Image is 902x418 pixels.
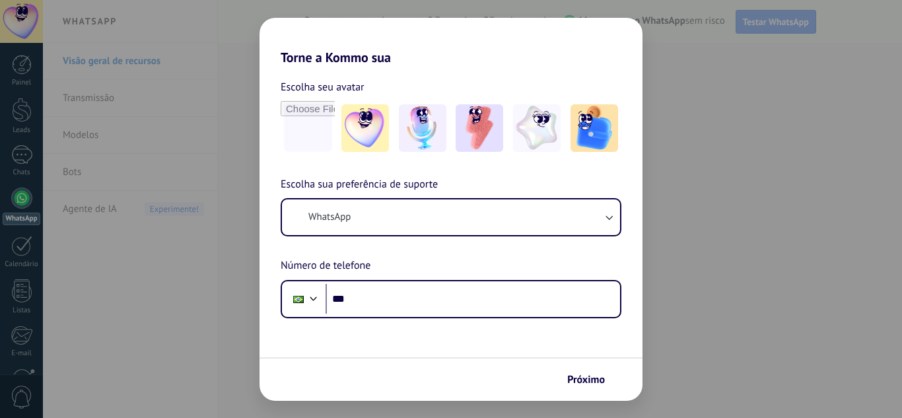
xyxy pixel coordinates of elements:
img: -3.jpeg [456,104,503,152]
div: Brazil: + 55 [286,285,311,313]
img: -1.jpeg [341,104,389,152]
h2: Torne a Kommo sua [260,18,642,65]
img: -4.jpeg [513,104,561,152]
span: WhatsApp [308,211,351,224]
button: Próximo [561,368,623,391]
img: -5.jpeg [571,104,618,152]
span: Escolha sua preferência de suporte [281,176,438,193]
span: Escolha seu avatar [281,79,364,96]
span: Próximo [567,375,605,384]
button: WhatsApp [282,199,620,235]
span: Número de telefone [281,258,370,275]
img: -2.jpeg [399,104,446,152]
